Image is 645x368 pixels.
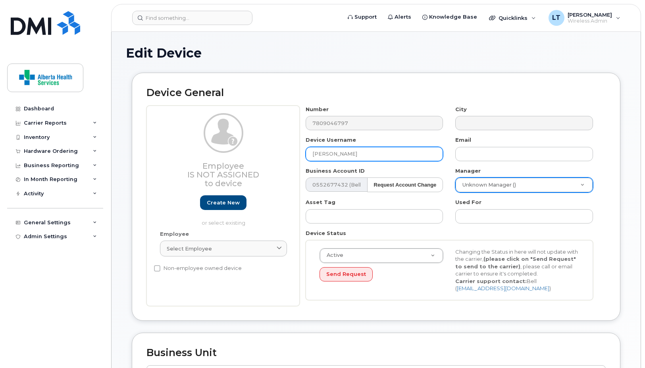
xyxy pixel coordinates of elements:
a: Create new [200,195,246,210]
label: Employee [160,230,189,238]
a: [EMAIL_ADDRESS][DOMAIN_NAME] [457,285,549,291]
button: Request Account Change [367,177,443,192]
label: Asset Tag [306,198,335,206]
label: Non-employee owned device [154,264,242,273]
strong: (please click on "Send Request" to send to the carrier) [455,256,576,270]
span: Select employee [167,245,212,252]
h1: Edit Device [126,46,626,60]
h2: Business Unit [146,347,606,358]
div: Changing the Status in here will not update with the carrier, , please call or email carrier to e... [449,248,585,292]
span: Is not assigned [187,170,259,179]
a: Unknown Manager () [456,178,593,192]
button: Send Request [320,267,373,282]
input: Non-employee owned device [154,265,160,272]
label: Email [455,136,471,144]
label: City [455,106,467,113]
strong: Carrier support contact: [455,278,527,284]
label: Manager [455,167,481,175]
strong: Request Account Change [374,182,437,188]
label: Device Status [306,229,346,237]
label: Used For [455,198,481,206]
h2: Device General [146,87,606,98]
span: Unknown Manager () [458,181,516,189]
span: Active [322,252,343,259]
h3: Employee [160,162,287,188]
label: Device Username [306,136,356,144]
label: Business Account ID [306,167,365,175]
a: Active [320,249,443,263]
label: Number [306,106,329,113]
a: Select employee [160,241,287,256]
p: or select existing [160,219,287,227]
span: to device [204,179,242,188]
